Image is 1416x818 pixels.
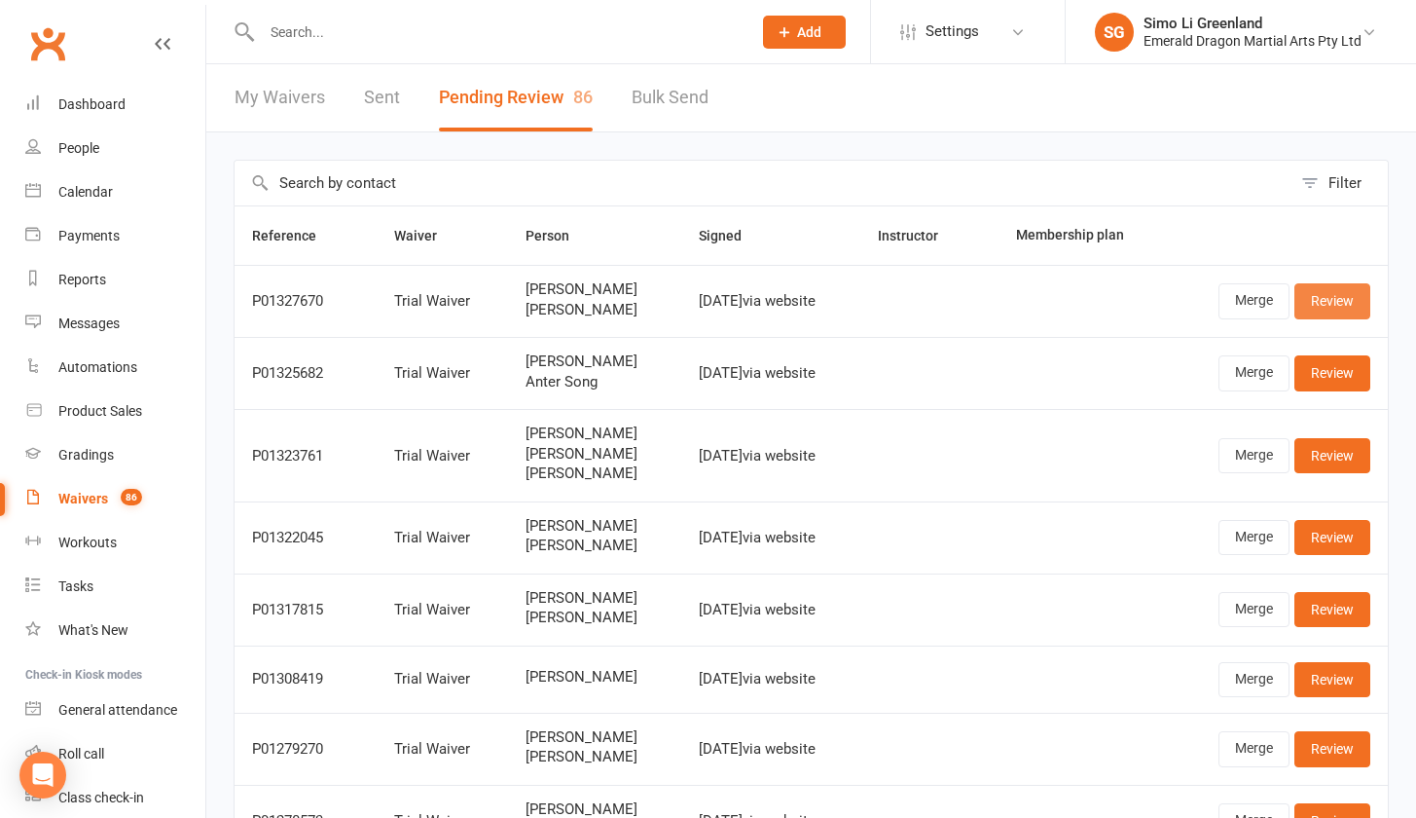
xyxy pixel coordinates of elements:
[364,64,400,131] a: Sent
[526,801,664,818] span: [PERSON_NAME]
[526,729,664,746] span: [PERSON_NAME]
[256,19,738,46] input: Search...
[699,671,843,688] div: [DATE] via website
[58,140,99,156] div: People
[25,127,205,170] a: People
[58,491,108,506] div: Waivers
[526,518,664,535] span: [PERSON_NAME]
[121,489,142,505] span: 86
[699,741,843,758] div: [DATE] via website
[394,224,458,247] button: Waiver
[19,752,66,799] div: Open Intercom Messenger
[526,590,664,607] span: [PERSON_NAME]
[526,281,664,298] span: [PERSON_NAME]
[526,669,664,686] span: [PERSON_NAME]
[252,228,338,243] span: Reference
[1218,283,1289,318] a: Merge
[699,448,843,465] div: [DATE] via website
[1218,520,1289,555] a: Merge
[1294,731,1370,766] a: Review
[573,87,593,107] span: 86
[1294,662,1370,697] a: Review
[58,228,120,243] div: Payments
[878,224,960,247] button: Instructor
[526,353,664,370] span: [PERSON_NAME]
[526,224,591,247] button: Person
[252,365,359,382] div: P01325682
[58,790,144,805] div: Class check-in
[394,228,458,243] span: Waiver
[25,170,205,214] a: Calendar
[699,293,843,310] div: [DATE] via website
[632,64,708,131] a: Bulk Send
[699,530,843,546] div: [DATE] via website
[394,671,490,688] div: Trial Waiver
[58,184,113,200] div: Calendar
[58,447,114,463] div: Gradings
[58,403,142,419] div: Product Sales
[394,365,490,382] div: Trial Waiver
[526,228,591,243] span: Person
[235,161,1291,205] input: Search by contact
[526,610,664,626] span: [PERSON_NAME]
[763,16,846,49] button: Add
[394,602,490,618] div: Trial Waiver
[1294,592,1370,627] a: Review
[25,346,205,390] a: Automations
[252,602,359,618] div: P01317815
[1218,592,1289,627] a: Merge
[252,448,359,465] div: P01323761
[1294,283,1370,318] a: Review
[1218,355,1289,390] a: Merge
[25,609,205,652] a: What's New
[526,446,664,463] span: [PERSON_NAME]
[394,448,490,465] div: Trial Waiver
[526,538,664,554] span: [PERSON_NAME]
[926,10,979,54] span: Settings
[1294,438,1370,473] a: Review
[25,258,205,302] a: Reports
[252,671,359,688] div: P01308419
[998,206,1168,265] th: Membership plan
[25,477,205,521] a: Waivers 86
[252,741,359,758] div: P01279270
[58,535,117,550] div: Workouts
[25,433,205,477] a: Gradings
[252,224,338,247] button: Reference
[25,732,205,776] a: Roll call
[1144,15,1362,32] div: Simo Li Greenland
[394,530,490,546] div: Trial Waiver
[526,426,664,442] span: [PERSON_NAME]
[252,293,359,310] div: P01327670
[1294,520,1370,555] a: Review
[58,578,93,594] div: Tasks
[1328,171,1362,195] div: Filter
[439,64,593,131] button: Pending Review86
[699,365,843,382] div: [DATE] via website
[58,316,120,331] div: Messages
[58,96,126,112] div: Dashboard
[526,465,664,482] span: [PERSON_NAME]
[25,688,205,732] a: General attendance kiosk mode
[25,565,205,609] a: Tasks
[1294,355,1370,390] a: Review
[526,302,664,318] span: [PERSON_NAME]
[58,702,177,718] div: General attendance
[699,224,763,247] button: Signed
[699,228,763,243] span: Signed
[58,746,104,762] div: Roll call
[252,530,359,546] div: P01322045
[394,293,490,310] div: Trial Waiver
[58,359,137,375] div: Automations
[699,602,843,618] div: [DATE] via website
[25,214,205,258] a: Payments
[526,374,664,390] span: Anter Song
[25,83,205,127] a: Dashboard
[1095,13,1134,52] div: SG
[1218,731,1289,766] a: Merge
[394,741,490,758] div: Trial Waiver
[526,749,664,765] span: [PERSON_NAME]
[1144,32,1362,50] div: Emerald Dragon Martial Arts Pty Ltd
[23,19,72,68] a: Clubworx
[797,24,821,40] span: Add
